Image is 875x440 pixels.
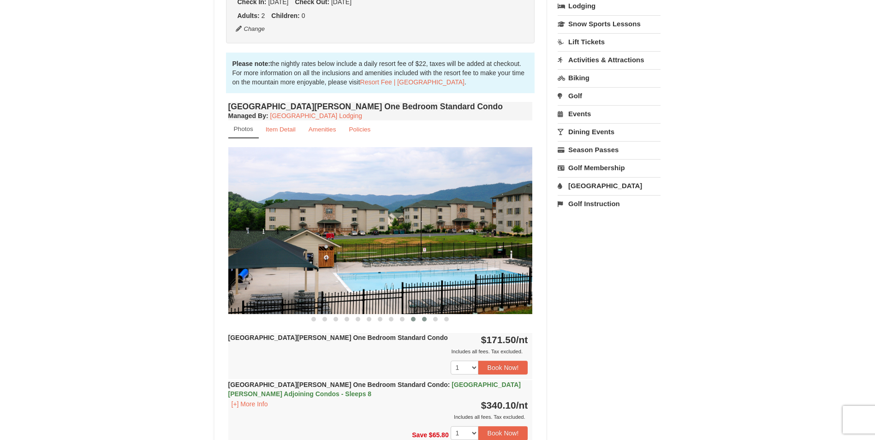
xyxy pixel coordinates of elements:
[558,195,661,212] a: Golf Instruction
[228,147,533,314] img: 18876286-198-4354e174.jpg
[228,347,528,356] div: Includes all fees. Tax excluded.
[228,399,271,409] button: [+] More Info
[232,60,270,67] strong: Please note:
[478,426,528,440] button: Book Now!
[478,361,528,375] button: Book Now!
[228,381,521,398] strong: [GEOGRAPHIC_DATA][PERSON_NAME] One Bedroom Standard Condo
[558,123,661,140] a: Dining Events
[226,53,535,93] div: the nightly rates below include a daily resort fee of $22, taxes will be added at checkout. For m...
[228,112,266,119] span: Managed By
[228,334,448,341] strong: [GEOGRAPHIC_DATA][PERSON_NAME] One Bedroom Standard Condo
[558,33,661,50] a: Lift Tickets
[309,126,336,133] small: Amenities
[558,51,661,68] a: Activities & Attractions
[228,120,259,138] a: Photos
[343,120,376,138] a: Policies
[448,381,450,388] span: :
[558,177,661,194] a: [GEOGRAPHIC_DATA]
[238,12,260,19] strong: Adults:
[303,120,342,138] a: Amenities
[235,24,266,34] button: Change
[481,334,528,345] strong: $171.50
[302,12,305,19] span: 0
[228,412,528,422] div: Includes all fees. Tax excluded.
[360,78,464,86] a: Resort Fee | [GEOGRAPHIC_DATA]
[481,400,516,410] span: $340.10
[228,102,533,111] h4: [GEOGRAPHIC_DATA][PERSON_NAME] One Bedroom Standard Condo
[260,120,302,138] a: Item Detail
[412,431,427,439] span: Save
[349,126,370,133] small: Policies
[228,112,268,119] strong: :
[558,15,661,32] a: Snow Sports Lessons
[558,141,661,158] a: Season Passes
[558,69,661,86] a: Biking
[558,87,661,104] a: Golf
[558,159,661,176] a: Golf Membership
[516,400,528,410] span: /nt
[262,12,265,19] span: 2
[516,334,528,345] span: /nt
[429,431,449,439] span: $65.80
[234,125,253,132] small: Photos
[558,105,661,122] a: Events
[270,112,362,119] a: [GEOGRAPHIC_DATA] Lodging
[271,12,299,19] strong: Children:
[266,126,296,133] small: Item Detail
